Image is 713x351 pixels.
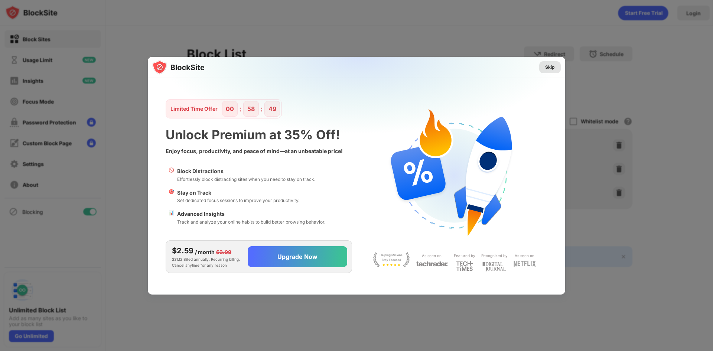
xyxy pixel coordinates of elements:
[169,210,174,225] div: 📊
[456,261,473,271] img: light-techtimes.svg
[277,253,318,260] div: Upgrade Now
[195,248,215,256] div: / month
[152,57,570,204] img: gradient.svg
[545,64,555,71] div: Skip
[416,261,448,267] img: light-techradar.svg
[172,245,242,268] div: $31.12 Billed annually. Recurring billing. Cancel anytime for any reason
[172,245,193,256] div: $2.59
[177,210,325,218] div: Advanced Insights
[514,261,536,267] img: light-netflix.svg
[481,252,508,259] div: Recognized by
[454,252,475,259] div: Featured by
[216,248,231,256] div: $3.99
[373,252,410,267] img: light-stay-focus.svg
[422,252,442,259] div: As seen on
[515,252,534,259] div: As seen on
[482,261,506,273] img: light-digital-journal.svg
[177,218,325,225] div: Track and analyze your online habits to build better browsing behavior.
